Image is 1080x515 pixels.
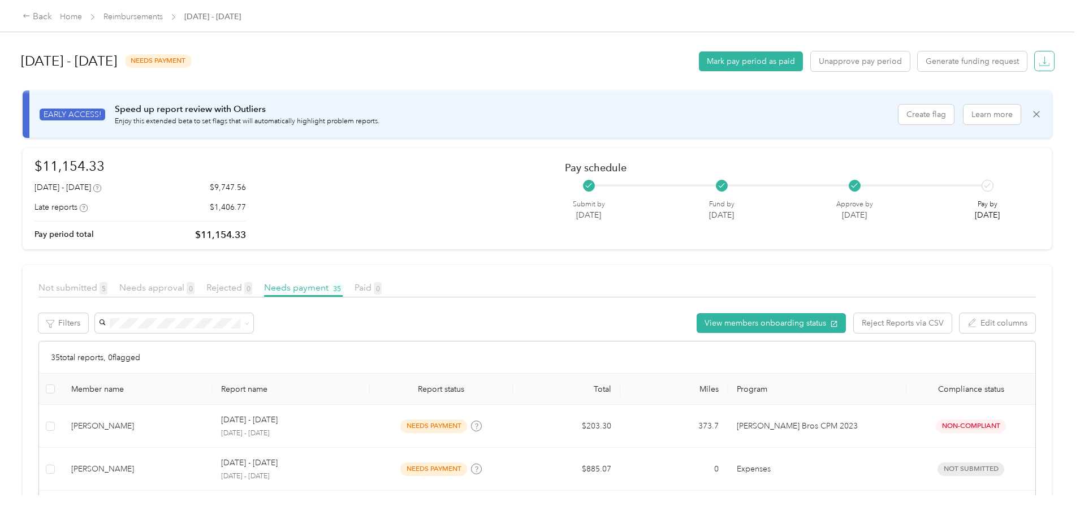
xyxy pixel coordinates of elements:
a: Home [60,12,82,21]
th: Report name [212,374,369,405]
span: 0 [187,282,195,295]
button: Mark pay period as paid [699,51,803,71]
p: Speed up report review with Outliers [115,102,379,116]
a: Reimbursements [103,12,163,21]
p: [DATE] - [DATE] [221,471,360,482]
button: Unapprove pay period [811,51,910,71]
p: [DATE] [975,209,1000,221]
p: [DATE] - [DATE] [221,457,278,469]
span: needs payment [125,54,192,67]
button: Learn more [964,105,1021,124]
p: [DATE] [836,209,873,221]
button: Filters [38,313,88,333]
span: Needs approval [119,282,195,293]
span: Report status [379,384,504,394]
p: [DATE] [573,209,605,221]
td: 0 [620,448,728,491]
button: Edit columns [960,313,1035,333]
td: $885.07 [513,448,620,491]
button: Create flag [898,105,954,124]
div: Miles [629,384,719,394]
span: 0 [374,282,382,295]
th: Program [728,374,906,405]
span: needs payment [400,419,467,432]
span: [DATE] - [DATE] [184,11,241,23]
p: [PERSON_NAME] Bros CPM 2023 [737,420,897,432]
h1: [DATE] - [DATE] [21,47,117,75]
p: Pay period total [34,228,94,240]
span: Paid [355,282,382,293]
span: 35 [331,282,343,295]
div: [PERSON_NAME] [71,463,204,475]
div: Member name [71,384,204,394]
p: $11,154.33 [195,228,246,242]
h1: $11,154.33 [34,156,246,176]
p: Enjoy this extended beta to set flags that will automatically highlight problem reports. [115,116,379,127]
span: Generate funding request [926,55,1019,67]
button: Reject Reports via CSV [854,313,952,333]
p: [DATE] [709,209,735,221]
button: Generate funding request [918,51,1027,71]
iframe: Everlance-gr Chat Button Frame [1017,452,1080,515]
p: $9,747.56 [210,181,246,193]
span: 0 [244,282,252,295]
div: 35 total reports, 0 flagged [39,341,1035,374]
p: [DATE] - [DATE] [221,414,278,426]
p: Fund by [709,200,735,210]
td: $203.30 [513,405,620,448]
div: Back [23,10,52,24]
span: 5 [100,282,107,295]
td: Expenses [728,448,906,491]
p: Submit by [573,200,605,210]
p: Approve by [836,200,873,210]
span: Non-Compliant [936,419,1006,432]
div: [PERSON_NAME] [71,420,204,432]
th: Member name [62,374,213,405]
span: Needs payment [264,282,343,293]
td: Kozol Bros CPM 2023 [728,405,906,448]
span: Not submitted [938,462,1004,475]
td: 373.7 [620,405,728,448]
span: Rejected [206,282,252,293]
span: needs payment [400,462,467,475]
p: Pay by [975,200,1000,210]
div: Late reports [34,201,88,213]
button: View members onboarding status [697,313,846,333]
span: EARLY ACCESS! [40,109,105,120]
p: $1,406.77 [210,201,246,213]
span: Not submitted [38,282,107,293]
div: [DATE] - [DATE] [34,181,101,193]
div: Total [522,384,611,394]
p: [DATE] - [DATE] [221,429,360,439]
p: Expenses [737,463,897,475]
span: Compliance status [915,384,1026,394]
h2: Pay schedule [565,162,1020,174]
